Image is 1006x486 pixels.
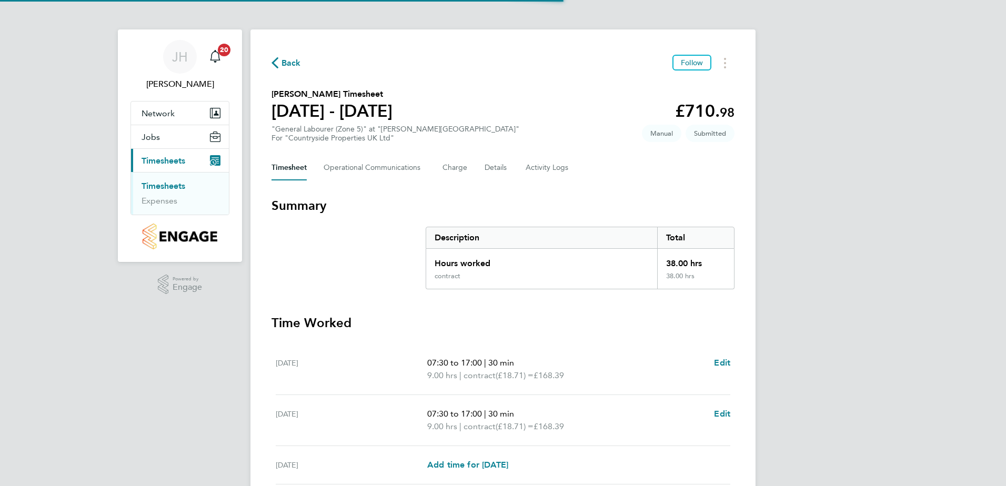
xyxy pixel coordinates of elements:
[131,102,229,125] button: Network
[488,409,514,419] span: 30 min
[642,125,681,142] span: This timesheet was manually created.
[158,275,203,295] a: Powered byEngage
[427,370,457,380] span: 9.00 hrs
[142,156,185,166] span: Timesheets
[324,155,426,180] button: Operational Communications
[720,105,735,120] span: 98
[427,358,482,368] span: 07:30 to 17:00
[714,409,730,419] span: Edit
[716,55,735,71] button: Timesheets Menu
[427,421,457,431] span: 9.00 hrs
[142,196,177,206] a: Expenses
[485,155,509,180] button: Details
[426,227,735,289] div: Summary
[271,100,393,121] h1: [DATE] - [DATE]
[435,272,460,280] div: contract
[657,227,734,248] div: Total
[464,420,496,433] span: contract
[714,357,730,369] a: Edit
[130,224,229,249] a: Go to home page
[484,358,486,368] span: |
[464,369,496,382] span: contract
[173,283,202,292] span: Engage
[427,460,508,470] span: Add time for [DATE]
[271,125,519,143] div: "General Labourer (Zone 5)" at "[PERSON_NAME][GEOGRAPHIC_DATA]"
[496,421,534,431] span: (£18.71) =
[426,249,657,272] div: Hours worked
[675,101,735,121] app-decimal: £710.
[271,315,735,331] h3: Time Worked
[142,108,175,118] span: Network
[205,40,226,74] a: 20
[142,132,160,142] span: Jobs
[271,134,519,143] div: For "Countryside Properties UK Ltd"
[143,224,217,249] img: countryside-properties-logo-retina.png
[426,227,657,248] div: Description
[131,172,229,215] div: Timesheets
[484,409,486,419] span: |
[672,55,711,70] button: Follow
[526,155,570,180] button: Activity Logs
[276,459,427,471] div: [DATE]
[459,370,461,380] span: |
[118,29,242,262] nav: Main navigation
[130,78,229,90] span: Jason Hardy
[496,370,534,380] span: (£18.71) =
[534,370,564,380] span: £168.39
[271,56,301,69] button: Back
[488,358,514,368] span: 30 min
[276,357,427,382] div: [DATE]
[172,50,188,64] span: JH
[218,44,230,56] span: 20
[271,197,735,214] h3: Summary
[714,358,730,368] span: Edit
[657,249,734,272] div: 38.00 hrs
[131,125,229,148] button: Jobs
[459,421,461,431] span: |
[173,275,202,283] span: Powered by
[534,421,564,431] span: £168.39
[276,408,427,433] div: [DATE]
[427,409,482,419] span: 07:30 to 17:00
[131,149,229,172] button: Timesheets
[271,155,307,180] button: Timesheet
[142,181,185,191] a: Timesheets
[427,459,508,471] a: Add time for [DATE]
[281,57,301,69] span: Back
[657,272,734,289] div: 38.00 hrs
[681,58,703,67] span: Follow
[686,125,735,142] span: This timesheet is Submitted.
[442,155,468,180] button: Charge
[130,40,229,90] a: JH[PERSON_NAME]
[714,408,730,420] a: Edit
[271,88,393,100] h2: [PERSON_NAME] Timesheet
